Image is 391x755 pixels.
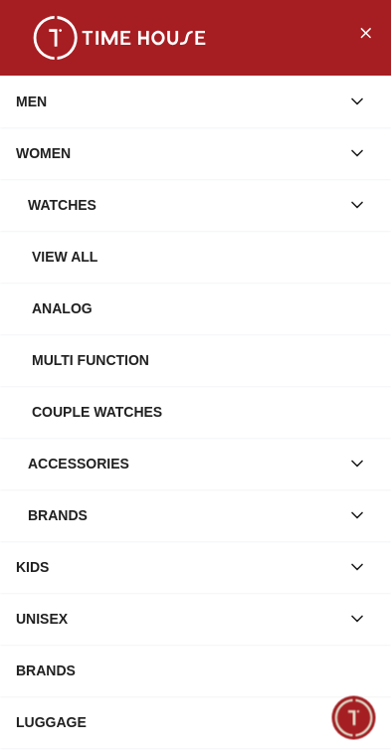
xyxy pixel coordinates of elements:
div: Multi Function [32,342,375,378]
div: BRANDS [16,653,375,688]
div: Brands [28,497,339,533]
div: KIDS [16,549,339,585]
div: Chat Widget [332,696,376,740]
div: Couple Watches [32,394,375,430]
div: MEN [16,84,339,119]
div: WOMEN [16,135,339,171]
div: View all [32,239,375,275]
img: ... [20,16,219,60]
div: Analog [32,290,375,326]
div: UNISEX [16,601,339,637]
div: LUGGAGE [16,704,375,740]
button: Close Menu [349,16,381,48]
div: Watches [28,187,339,223]
div: Accessories [28,446,339,481]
